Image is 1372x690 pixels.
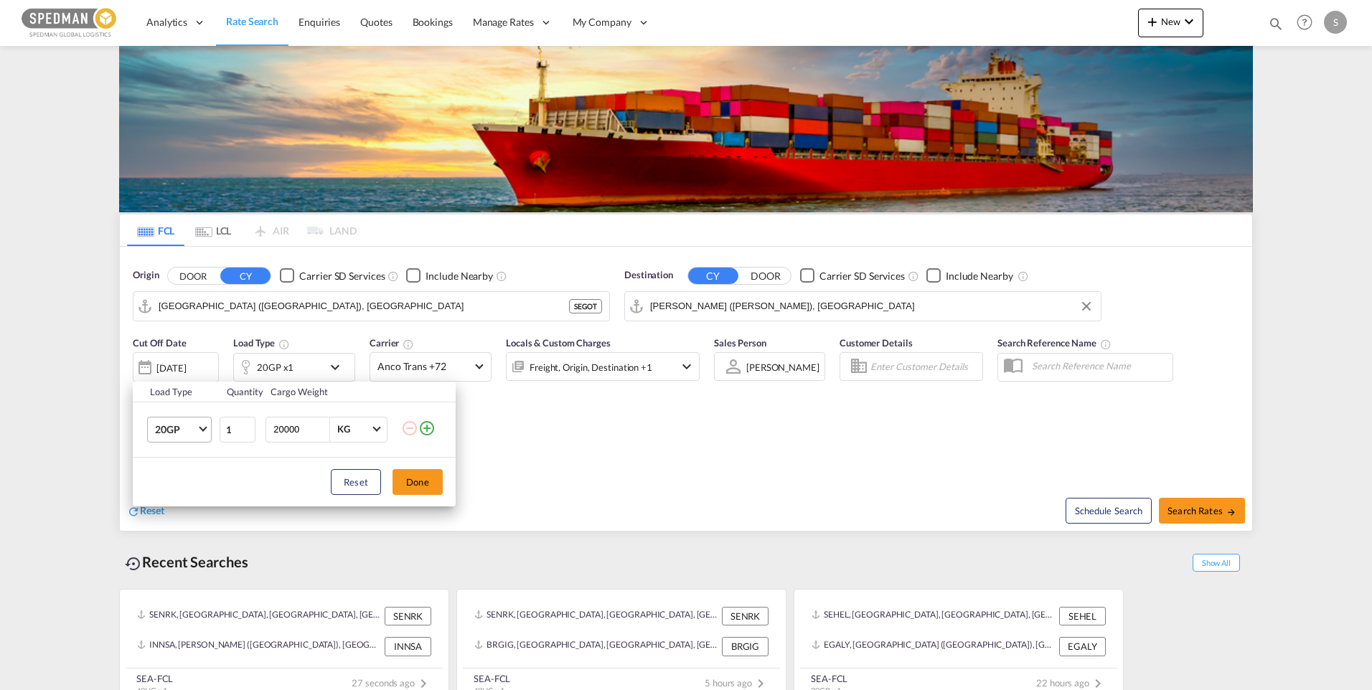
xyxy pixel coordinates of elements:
[331,469,381,495] button: Reset
[133,382,218,402] th: Load Type
[218,382,263,402] th: Quantity
[271,385,393,398] div: Cargo Weight
[147,417,212,443] md-select: Choose: 20GP
[418,420,436,437] md-icon: icon-plus-circle-outline
[337,423,350,435] div: KG
[401,420,418,437] md-icon: icon-minus-circle-outline
[272,417,329,442] input: Enter Weight
[220,417,255,443] input: Qty
[393,469,443,495] button: Done
[155,422,197,437] span: 20GP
